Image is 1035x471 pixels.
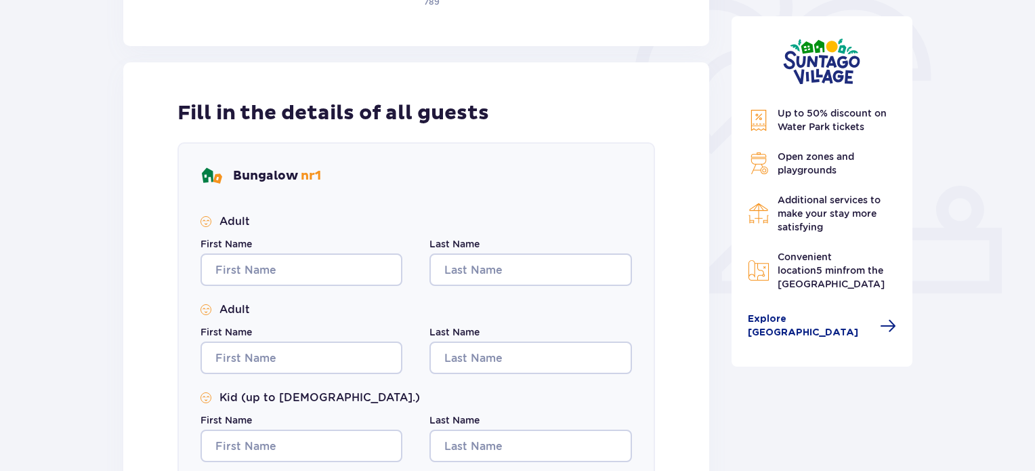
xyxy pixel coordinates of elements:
p: Bungalow [233,168,321,184]
label: First Name [200,237,252,251]
img: bungalows Icon [200,165,222,187]
label: First Name [200,413,252,427]
a: Explore [GEOGRAPHIC_DATA] [748,312,897,340]
img: Smile Icon [200,216,211,227]
span: Open zones and playgrounds [778,151,854,176]
p: Kid (up to [DEMOGRAPHIC_DATA].) [219,390,420,405]
input: First Name [200,342,402,374]
input: Last Name [429,430,631,462]
span: Up to 50% discount on Water Park tickets [778,108,887,132]
img: Suntago Village [783,38,860,85]
img: Grill Icon [748,152,769,174]
p: Adult [219,302,250,317]
span: 5 min [816,265,843,276]
img: Map Icon [748,260,769,281]
span: Additional services to make your stay more satisfying [778,194,881,232]
label: Last Name [429,413,480,427]
img: Smile Icon [200,392,211,403]
input: First Name [200,253,402,286]
img: Restaurant Icon [748,203,769,224]
label: First Name [200,325,252,339]
img: Discount Icon [748,109,769,131]
p: Fill in the details of all guests [177,100,489,126]
input: Last Name [429,253,631,286]
label: Last Name [429,237,480,251]
input: First Name [200,430,402,462]
span: Convenient location from the [GEOGRAPHIC_DATA] [778,251,885,289]
span: nr 1 [301,168,321,184]
span: Explore [GEOGRAPHIC_DATA] [748,312,872,340]
p: Adult [219,214,250,229]
label: Last Name [429,325,480,339]
img: Smile Icon [200,304,211,315]
input: Last Name [429,342,631,374]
